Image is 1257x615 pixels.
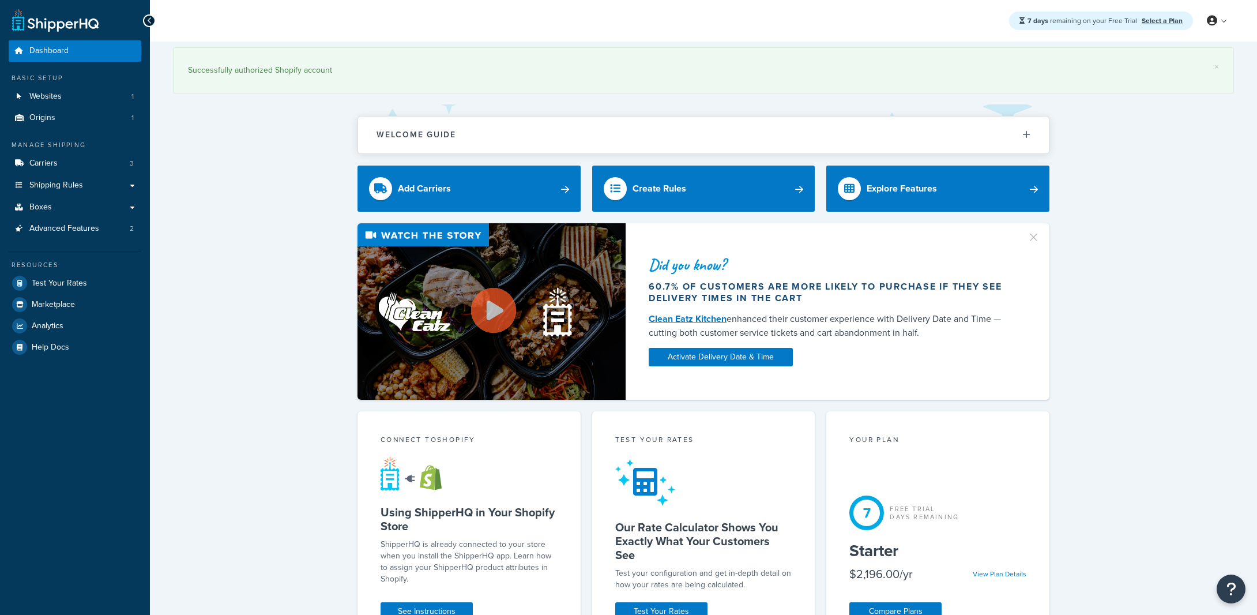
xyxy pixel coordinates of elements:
[358,117,1049,153] button: Welcome Guide
[29,181,83,190] span: Shipping Rules
[973,569,1026,579] a: View Plan Details
[1028,16,1048,26] strong: 7 days
[32,343,69,352] span: Help Docs
[381,434,558,448] div: Connect to Shopify
[9,153,141,174] a: Carriers3
[826,166,1049,212] a: Explore Features
[29,202,52,212] span: Boxes
[130,159,134,168] span: 3
[9,294,141,315] a: Marketplace
[649,312,1013,340] div: enhanced their customer experience with Delivery Date and Time — cutting both customer service ti...
[649,281,1013,304] div: 60.7% of customers are more likely to purchase if they see delivery times in the cart
[615,568,792,591] div: Test your configuration and get in-depth detail on how your rates are being calculated.
[1028,16,1139,26] span: remaining on your Free Trial
[9,153,141,174] li: Carriers
[9,218,141,239] a: Advanced Features2
[9,73,141,83] div: Basic Setup
[9,107,141,129] li: Origins
[9,260,141,270] div: Resources
[890,505,959,521] div: Free Trial Days Remaining
[381,539,558,585] p: ShipperHQ is already connected to your store when you install the ShipperHQ app. Learn how to ass...
[398,181,451,197] div: Add Carriers
[9,197,141,218] a: Boxes
[9,337,141,358] a: Help Docs
[1217,575,1245,603] button: Open Resource Center
[649,257,1013,273] div: Did you know?
[849,434,1026,448] div: Your Plan
[9,140,141,150] div: Manage Shipping
[592,166,815,212] a: Create Rules
[1142,16,1183,26] a: Select a Plan
[188,62,1219,78] div: Successfully authorized Shopify account
[32,279,87,288] span: Test Your Rates
[615,434,792,448] div: Test your rates
[29,159,58,168] span: Carriers
[849,566,913,582] div: $2,196.00/yr
[849,542,1026,560] h5: Starter
[357,223,626,400] img: Video thumbnail
[381,505,558,533] h5: Using ShipperHQ in Your Shopify Store
[377,130,456,139] h2: Welcome Guide
[9,175,141,196] a: Shipping Rules
[32,300,75,310] span: Marketplace
[131,92,134,102] span: 1
[29,92,62,102] span: Websites
[29,224,99,234] span: Advanced Features
[9,86,141,107] a: Websites1
[9,218,141,239] li: Advanced Features
[9,316,141,336] a: Analytics
[9,107,141,129] a: Origins1
[32,321,63,331] span: Analytics
[9,273,141,294] a: Test Your Rates
[357,166,581,212] a: Add Carriers
[29,46,69,56] span: Dashboard
[633,181,686,197] div: Create Rules
[9,86,141,107] li: Websites
[649,312,727,325] a: Clean Eatz Kitchen
[130,224,134,234] span: 2
[381,456,453,491] img: connect-shq-shopify-9b9a8c5a.svg
[849,496,884,530] div: 7
[649,348,793,366] a: Activate Delivery Date & Time
[615,520,792,562] h5: Our Rate Calculator Shows You Exactly What Your Customers See
[867,181,937,197] div: Explore Features
[1214,62,1219,72] a: ×
[29,113,55,123] span: Origins
[9,40,141,62] a: Dashboard
[131,113,134,123] span: 1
